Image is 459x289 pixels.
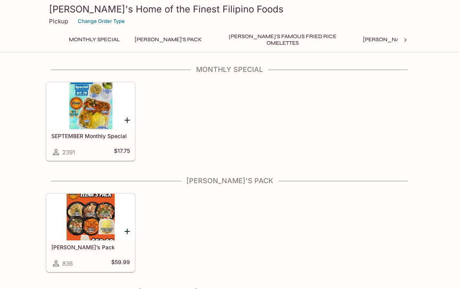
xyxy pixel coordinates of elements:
[46,82,135,161] a: SEPTEMBER Monthly Special2391$17.75
[46,177,413,185] h4: [PERSON_NAME]'s Pack
[114,147,130,157] h5: $17.75
[111,259,130,268] h5: $59.99
[47,82,135,129] div: SEPTEMBER Monthly Special
[49,18,68,25] p: Pickup
[46,193,135,272] a: [PERSON_NAME]’s Pack836$59.99
[46,65,413,74] h4: Monthly Special
[62,149,75,156] span: 2391
[51,133,130,139] h5: SEPTEMBER Monthly Special
[359,34,458,45] button: [PERSON_NAME]'s Mixed Plates
[65,34,124,45] button: Monthly Special
[74,15,128,27] button: Change Order Type
[47,194,135,240] div: Elena’s Pack
[212,34,352,45] button: [PERSON_NAME]'s Famous Fried Rice Omelettes
[62,260,73,267] span: 836
[51,244,130,250] h5: [PERSON_NAME]’s Pack
[122,226,132,236] button: Add Elena’s Pack
[49,3,410,15] h3: [PERSON_NAME]'s Home of the Finest Filipino Foods
[130,34,206,45] button: [PERSON_NAME]'s Pack
[122,115,132,125] button: Add SEPTEMBER Monthly Special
